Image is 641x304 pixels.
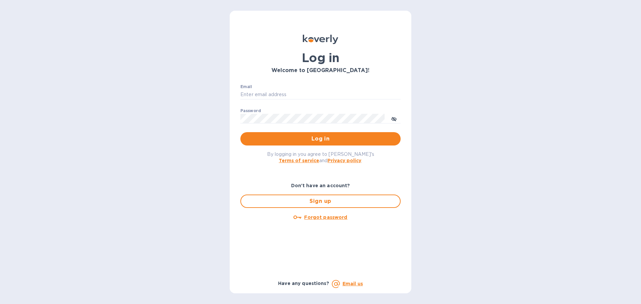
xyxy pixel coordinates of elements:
[278,281,329,286] b: Have any questions?
[387,112,401,125] button: toggle password visibility
[240,109,261,113] label: Password
[291,183,350,188] b: Don't have an account?
[246,197,395,205] span: Sign up
[240,85,252,89] label: Email
[267,151,374,163] span: By logging in you agree to [PERSON_NAME]'s and .
[240,51,401,65] h1: Log in
[279,158,319,163] a: Terms of service
[246,135,395,143] span: Log in
[304,215,347,220] u: Forgot password
[343,281,363,286] a: Email us
[240,90,401,100] input: Enter email address
[328,158,361,163] a: Privacy policy
[240,195,401,208] button: Sign up
[240,132,401,145] button: Log in
[240,67,401,74] h3: Welcome to [GEOGRAPHIC_DATA]!
[303,35,338,44] img: Koverly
